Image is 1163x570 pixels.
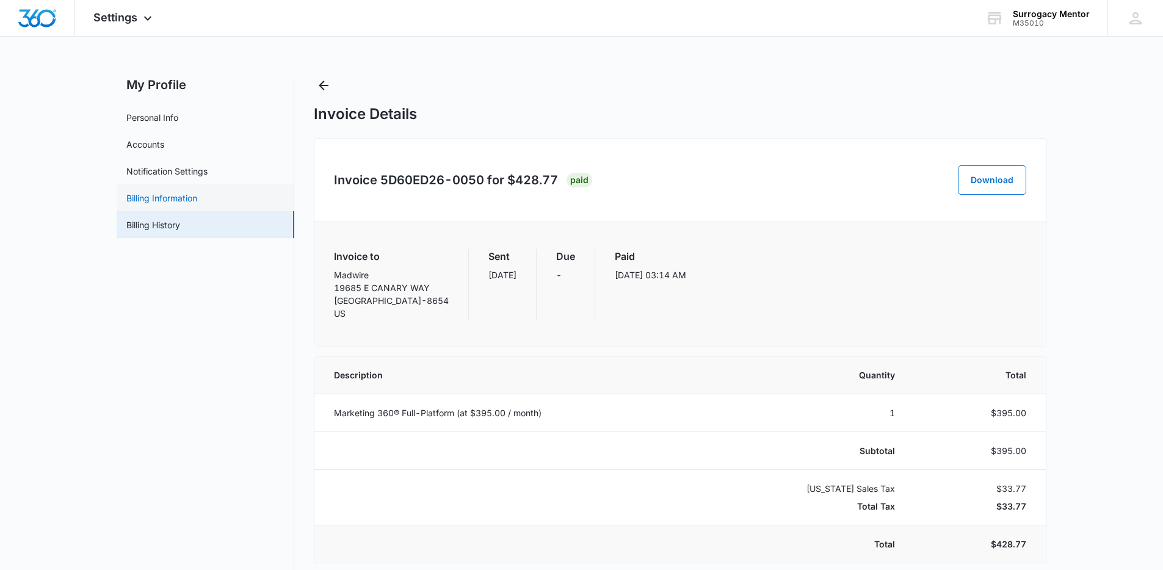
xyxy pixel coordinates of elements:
[1013,19,1090,27] div: account id
[334,249,449,264] h3: Invoice to
[1013,9,1090,19] div: account name
[802,482,895,495] p: [US_STATE] Sales Tax
[314,105,417,123] h1: Invoice Details
[802,369,895,381] span: Quantity
[126,192,197,204] a: Billing Information
[334,369,773,381] span: Description
[126,165,208,178] a: Notification Settings
[556,249,575,264] h3: Due
[802,500,895,513] p: Total Tax
[802,444,895,457] p: Subtotal
[924,369,1026,381] span: Total
[93,11,137,24] span: Settings
[910,394,1046,432] td: $395.00
[334,171,558,189] h2: Invoice 5D60ED26-0050 for $428.77
[126,138,164,151] a: Accounts
[924,538,1026,550] p: $428.77
[488,249,516,320] div: [DATE]
[314,76,333,95] button: Back
[924,500,1026,513] p: $33.77
[788,394,910,432] td: 1
[126,111,178,124] a: Personal Info
[334,269,449,281] p: Madwire
[117,76,294,94] h2: My Profile
[567,173,592,187] div: PAID
[334,307,449,320] p: US
[126,218,180,231] a: Billing History
[802,538,895,550] p: Total
[556,249,575,320] div: -
[924,482,1026,495] p: $33.77
[334,281,449,294] p: 19685 E CANARY WAY
[334,294,449,307] p: [GEOGRAPHIC_DATA]-8654
[314,394,788,432] td: Marketing 360® Full-Platform (at $395.00 / month)
[488,249,516,264] h3: Sent
[958,165,1026,195] button: Download
[615,249,686,264] h3: Paid
[615,249,686,320] div: [DATE] 03:14 AM
[910,432,1046,470] td: $395.00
